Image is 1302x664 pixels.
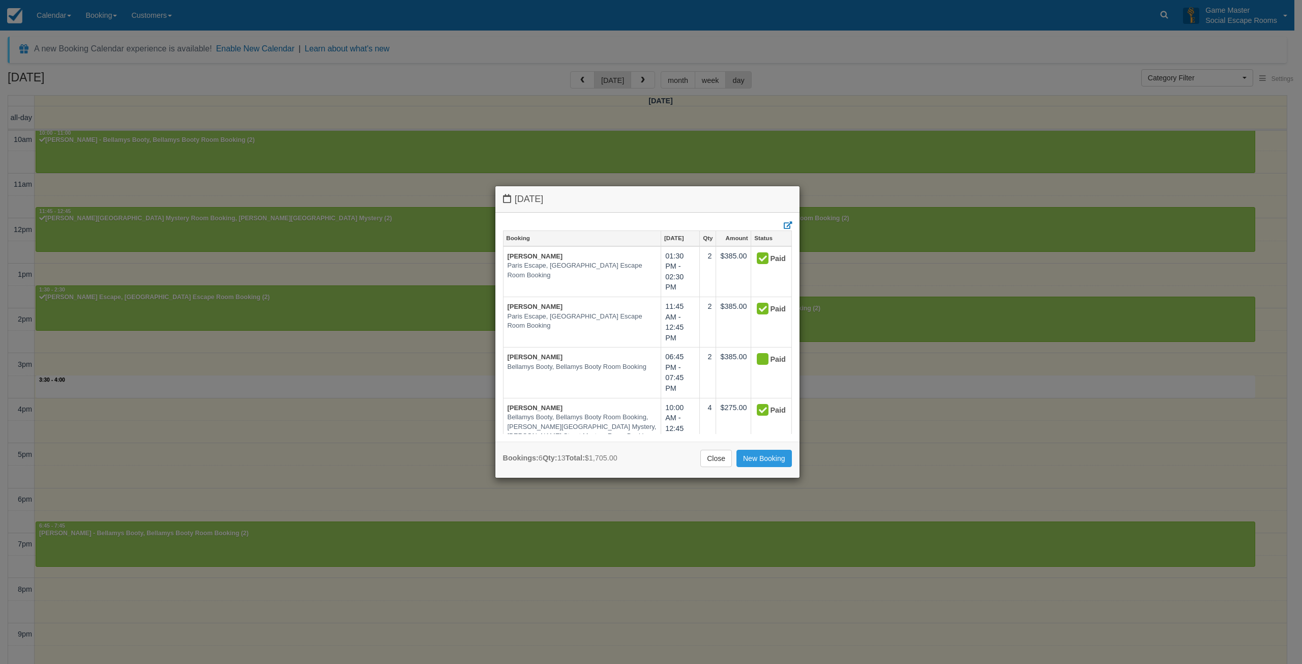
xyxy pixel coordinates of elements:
td: 4 [700,398,716,448]
a: [PERSON_NAME] [508,252,563,260]
a: [PERSON_NAME] [508,353,563,361]
div: Paid [755,352,778,368]
em: Paris Escape, [GEOGRAPHIC_DATA] Escape Room Booking [508,261,657,280]
strong: Total: [566,454,585,462]
a: New Booking [736,450,792,467]
td: $385.00 [716,348,751,398]
strong: Qty: [543,454,557,462]
a: [PERSON_NAME] [508,404,563,412]
td: 01:30 PM - 02:30 PM [661,246,700,297]
em: Bellamys Booty, Bellamys Booty Room Booking, [PERSON_NAME][GEOGRAPHIC_DATA] Mystery, [PERSON_NAME... [508,413,657,441]
td: 2 [700,297,716,348]
td: 2 [700,246,716,297]
a: Amount [716,231,751,245]
h4: [DATE] [503,194,792,205]
td: $385.00 [716,297,751,348]
a: [DATE] [661,231,699,245]
a: Close [700,450,732,467]
a: Booking [504,231,661,245]
td: 10:00 AM - 12:45 PM [661,398,700,448]
div: Paid [755,251,778,267]
td: 06:45 PM - 07:45 PM [661,348,700,398]
td: $385.00 [716,246,751,297]
a: Qty [700,231,716,245]
td: 11:45 AM - 12:45 PM [661,297,700,348]
td: 2 [700,348,716,398]
strong: Bookings: [503,454,539,462]
td: $275.00 [716,398,751,448]
em: Paris Escape, [GEOGRAPHIC_DATA] Escape Room Booking [508,312,657,331]
em: Bellamys Booty, Bellamys Booty Room Booking [508,362,657,372]
a: Status [751,231,791,245]
a: [PERSON_NAME] [508,303,563,310]
div: Paid [755,301,778,317]
div: Paid [755,402,778,419]
div: 6 13 $1,705.00 [503,453,617,464]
